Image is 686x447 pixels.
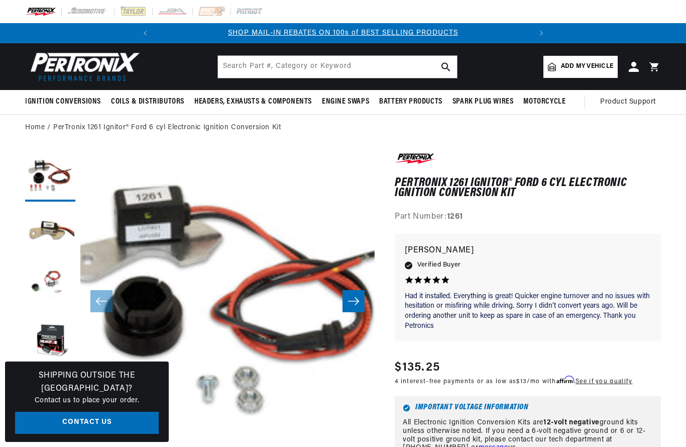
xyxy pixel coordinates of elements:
a: SHOP MAIL-IN REBATES ON 100s of BEST SELLING PRODUCTS [228,29,458,37]
div: 1 of 2 [155,28,531,39]
a: Home [25,122,45,133]
summary: Product Support [600,90,661,114]
span: Headers, Exhausts & Components [194,97,312,107]
span: Engine Swaps [322,97,369,107]
summary: Motorcycle [518,90,570,114]
span: Coils & Distributors [111,97,184,107]
div: Announcement [155,28,531,39]
span: Product Support [600,97,656,108]
span: Spark Plug Wires [452,97,514,107]
h3: Shipping Outside the [GEOGRAPHIC_DATA]? [15,370,159,395]
button: Translation missing: en.sections.announcements.previous_announcement [135,23,155,43]
p: [PERSON_NAME] [405,244,651,258]
h6: Important Voltage Information [403,404,653,412]
span: Verified Buyer [417,259,461,271]
img: Pertronix [25,49,141,84]
nav: breadcrumbs [25,122,661,133]
p: Contact us to place your order. [15,395,159,406]
button: Load image 4 in gallery view [25,317,75,368]
summary: Battery Products [374,90,447,114]
summary: Spark Plug Wires [447,90,519,114]
summary: Coils & Distributors [106,90,189,114]
span: Battery Products [379,97,442,107]
a: PerTronix 1261 Ignitor® Ford 6 cyl Electronic Ignition Conversion Kit [53,122,281,133]
summary: Engine Swaps [317,90,374,114]
p: 4 interest-free payments or as low as /mo with . [395,377,632,386]
strong: 12-volt negative [543,419,600,426]
button: Load image 2 in gallery view [25,207,75,257]
button: Load image 1 in gallery view [25,151,75,202]
input: Search Part #, Category or Keyword [218,56,457,78]
summary: Headers, Exhausts & Components [189,90,317,114]
p: Had it installed. Everything is great! Quicker engine turnover and no issues with hesitation or m... [405,292,651,331]
h1: PerTronix 1261 Ignitor® Ford 6 cyl Electronic Ignition Conversion Kit [395,178,661,199]
span: $13 [516,379,527,385]
span: Motorcycle [523,97,565,107]
div: Part Number: [395,211,661,224]
span: Affirm [556,376,574,384]
button: Slide right [342,290,365,312]
span: Ignition Conversions [25,97,101,107]
a: See if you qualify - Learn more about Affirm Financing (opens in modal) [576,379,632,385]
span: Add my vehicle [561,62,613,71]
button: Slide left [90,290,112,312]
span: $135.25 [395,359,440,377]
button: Translation missing: en.sections.announcements.next_announcement [531,23,551,43]
button: Load image 3 in gallery view [25,262,75,312]
button: search button [435,56,457,78]
a: Add my vehicle [543,56,618,78]
strong: 1261 [447,213,463,221]
a: Contact Us [15,412,159,434]
summary: Ignition Conversions [25,90,106,114]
